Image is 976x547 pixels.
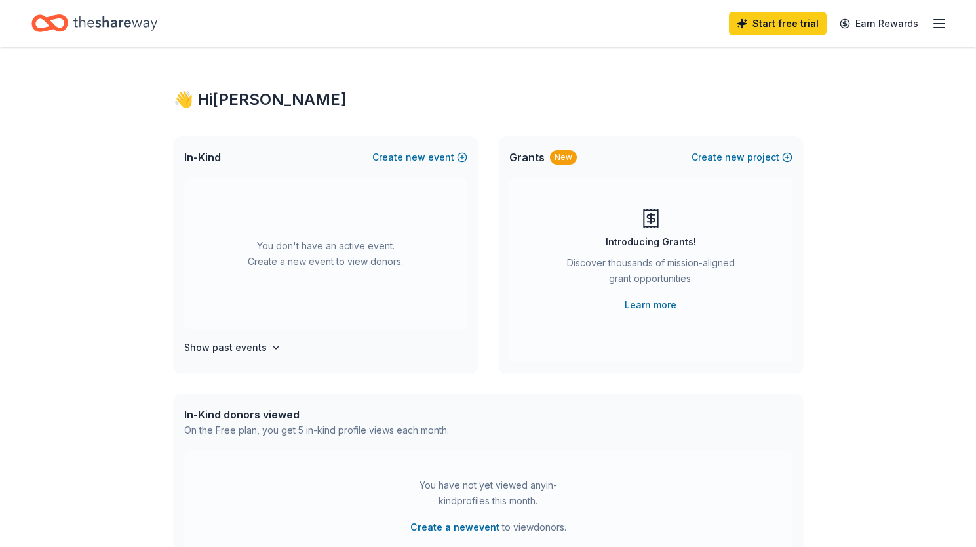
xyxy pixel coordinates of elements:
[410,519,566,535] span: to view donors .
[372,150,467,165] button: Createnewevent
[606,234,696,250] div: Introducing Grants!
[550,150,577,165] div: New
[410,519,499,535] button: Create a newevent
[692,150,792,165] button: Createnewproject
[184,340,281,355] button: Show past events
[184,422,449,438] div: On the Free plan, you get 5 in-kind profile views each month.
[174,89,803,110] div: 👋 Hi [PERSON_NAME]
[625,297,676,313] a: Learn more
[184,407,449,422] div: In-Kind donors viewed
[562,255,740,292] div: Discover thousands of mission-aligned grant opportunities.
[406,150,425,165] span: new
[509,150,545,165] span: Grants
[832,12,926,35] a: Earn Rewards
[184,340,267,355] h4: Show past events
[184,150,221,165] span: In-Kind
[31,8,157,39] a: Home
[729,12,827,35] a: Start free trial
[184,178,467,329] div: You don't have an active event. Create a new event to view donors.
[725,150,745,165] span: new
[406,477,570,509] div: You have not yet viewed any in-kind profiles this month.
